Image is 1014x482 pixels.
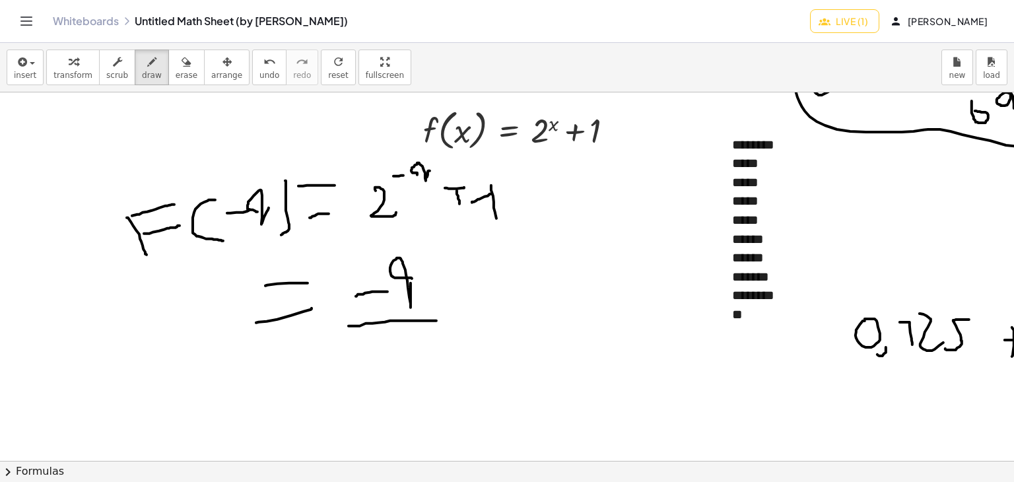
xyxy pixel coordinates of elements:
span: reset [328,71,348,80]
span: fullscreen [366,71,404,80]
button: new [941,50,973,85]
button: draw [135,50,169,85]
span: transform [53,71,92,80]
button: erase [168,50,205,85]
a: Whiteboards [53,15,119,28]
button: load [976,50,1007,85]
span: arrange [211,71,242,80]
span: redo [293,71,311,80]
button: transform [46,50,100,85]
button: insert [7,50,44,85]
span: insert [14,71,36,80]
button: arrange [204,50,250,85]
span: [PERSON_NAME] [893,15,988,27]
button: scrub [99,50,135,85]
span: Live (1) [821,15,868,27]
span: draw [142,71,162,80]
button: Live (1) [810,9,879,33]
span: new [949,71,966,80]
i: redo [296,54,308,70]
button: refreshreset [321,50,355,85]
button: redoredo [286,50,318,85]
span: scrub [106,71,128,80]
i: undo [263,54,276,70]
button: [PERSON_NAME] [882,9,998,33]
button: undoundo [252,50,287,85]
span: erase [176,71,197,80]
i: refresh [332,54,345,70]
button: fullscreen [358,50,411,85]
span: load [983,71,1000,80]
button: Toggle navigation [16,11,37,32]
span: undo [259,71,279,80]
